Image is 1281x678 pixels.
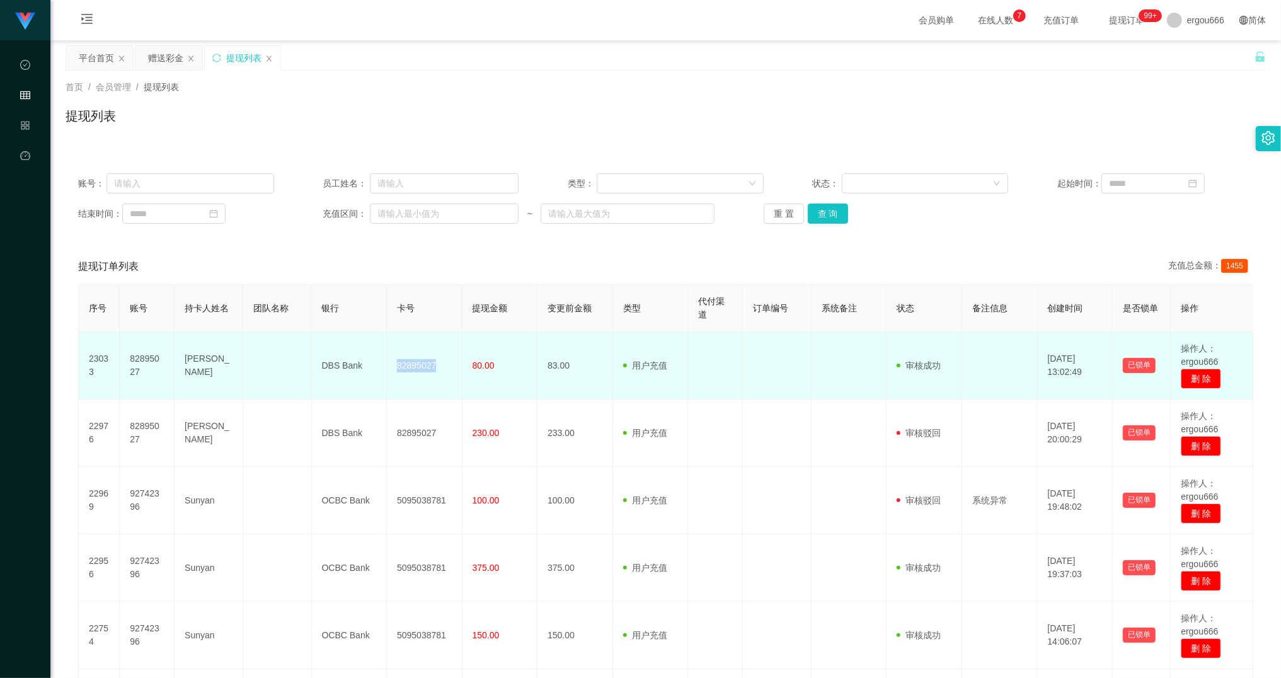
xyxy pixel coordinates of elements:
span: 审核驳回 [897,495,941,505]
td: DBS Bank [312,332,388,399]
div: 平台首页 [79,46,114,70]
span: 操作人：ergou666 [1181,478,1218,502]
span: 变更前金额 [548,303,592,313]
span: 提现金额 [473,303,508,313]
button: 删 除 [1181,571,1221,591]
i: 图标: setting [1261,131,1275,145]
span: 80.00 [473,360,495,371]
i: 图标: menu-unfold [66,1,108,41]
span: 在线人数 [972,16,1020,25]
div: 赠送彩金 [148,46,183,70]
i: 图标: calendar [1188,179,1197,188]
span: 375.00 [473,563,500,573]
div: 提现列表 [226,46,261,70]
span: 银行 [322,303,340,313]
span: 审核成功 [897,630,941,640]
button: 删 除 [1181,503,1221,524]
td: Sunyan [175,467,243,534]
span: 持卡人姓名 [185,303,229,313]
span: 用户充值 [623,360,667,371]
button: 已锁单 [1123,358,1156,373]
span: 产品管理 [20,121,30,233]
td: 233.00 [537,399,613,467]
span: 充值订单 [1037,16,1085,25]
span: 用户充值 [623,428,667,438]
sup: 7 [1013,9,1026,22]
td: 92742396 [120,467,175,534]
td: 22976 [79,399,120,467]
td: Sunyan [175,534,243,602]
span: 100.00 [473,495,500,505]
input: 请输入 [370,173,519,193]
i: 图标: calendar [209,209,218,218]
span: 类型： [568,177,597,190]
button: 已锁单 [1123,425,1156,440]
i: 图标: close [187,55,195,62]
img: logo.9652507e.png [15,13,35,30]
span: 会员管理 [96,82,131,92]
span: 会员管理 [20,91,30,203]
td: 5095038781 [387,467,462,534]
span: 充值区间： [323,207,370,221]
td: [DATE] 14:06:07 [1038,602,1113,669]
span: / [88,82,91,92]
span: ~ [519,207,541,221]
h1: 提现列表 [66,106,116,125]
span: 系统备注 [822,303,857,313]
button: 删 除 [1181,436,1221,456]
td: 23033 [79,332,120,399]
span: 序号 [89,303,106,313]
span: 员工姓名： [323,177,370,190]
td: 5095038781 [387,602,462,669]
span: / [136,82,139,92]
span: 操作人：ergou666 [1181,613,1218,636]
span: 用户充值 [623,563,667,573]
span: 数据中心 [20,60,30,173]
button: 已锁单 [1123,493,1156,508]
span: 操作人：ergou666 [1181,411,1218,434]
span: 结束时间： [78,207,122,221]
span: 订单编号 [753,303,788,313]
span: 类型 [623,303,641,313]
td: 150.00 [537,602,613,669]
button: 重 置 [764,204,804,224]
span: 起始时间： [1057,177,1101,190]
td: OCBC Bank [312,602,388,669]
span: 150.00 [473,630,500,640]
button: 查 询 [808,204,848,224]
td: 22754 [79,602,120,669]
td: DBS Bank [312,399,388,467]
td: OCBC Bank [312,467,388,534]
td: OCBC Bank [312,534,388,602]
span: 卡号 [397,303,415,313]
span: 用户充值 [623,630,667,640]
span: 用户充值 [623,495,667,505]
td: 5095038781 [387,534,462,602]
span: 审核成功 [897,563,941,573]
td: 92742396 [120,602,175,669]
span: 1455 [1221,259,1248,273]
td: 82895027 [120,332,175,399]
span: 账号 [130,303,147,313]
span: 是否锁单 [1123,303,1158,313]
span: 账号： [78,177,106,190]
td: [DATE] 19:37:03 [1038,534,1113,602]
span: 团队名称 [253,303,289,313]
span: 审核成功 [897,360,941,371]
button: 删 除 [1181,638,1221,658]
td: 100.00 [537,467,613,534]
span: 提现订单 [1103,16,1151,25]
i: 图标: close [118,55,125,62]
i: 图标: check-circle-o [20,54,30,79]
span: 状态： [813,177,842,190]
td: [PERSON_NAME] [175,332,243,399]
span: 操作人：ergou666 [1181,546,1218,569]
div: 充值总金额： [1168,259,1253,274]
span: 提现订单列表 [78,259,139,274]
td: 82895027 [387,332,462,399]
td: 375.00 [537,534,613,602]
i: 图标: global [1239,16,1248,25]
td: [DATE] 19:48:02 [1038,467,1113,534]
span: 审核驳回 [897,428,941,438]
td: Sunyan [175,602,243,669]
